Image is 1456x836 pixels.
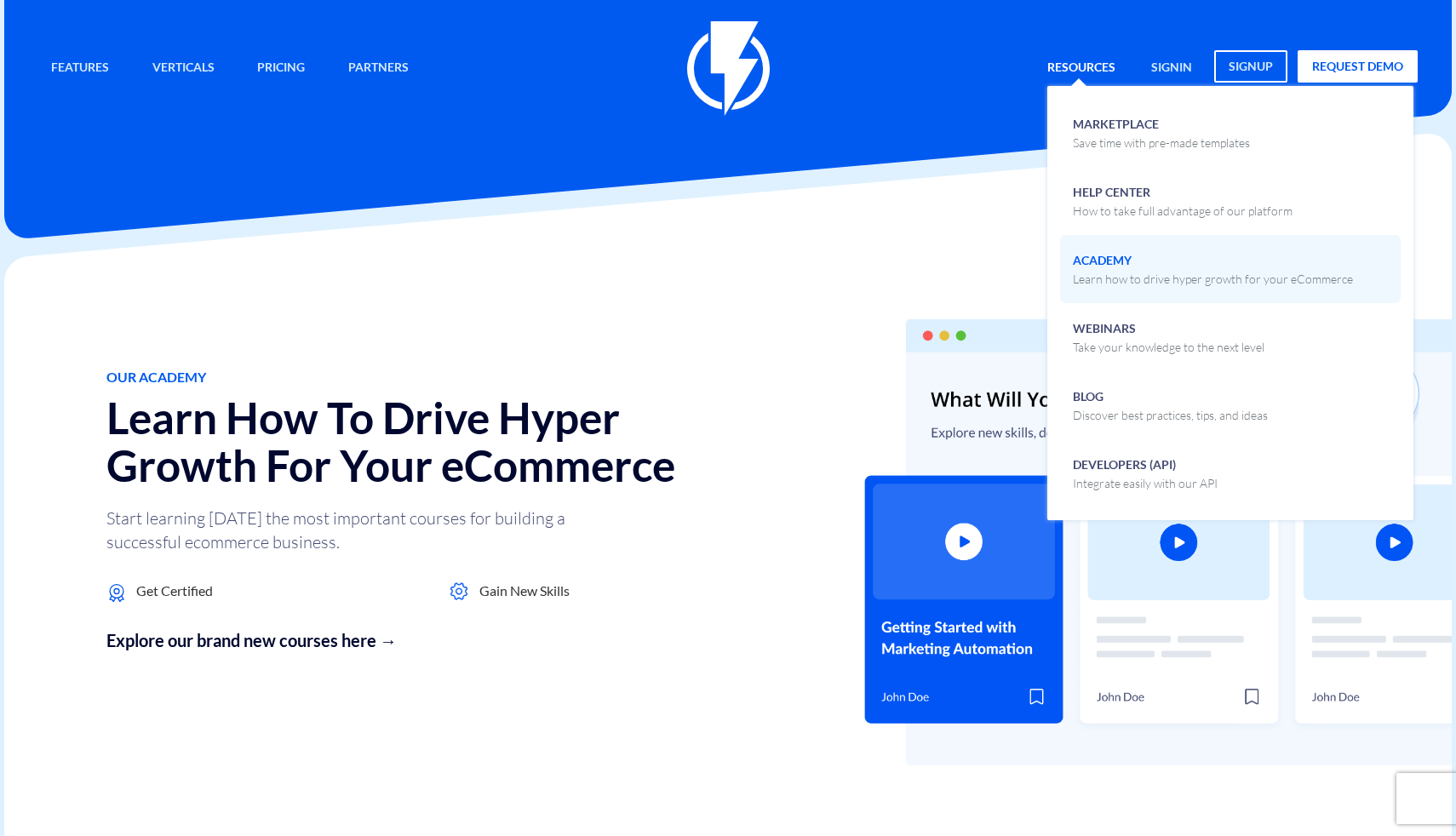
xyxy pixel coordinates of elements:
p: Learn how to drive hyper growth for your eCommerce [1073,271,1353,288]
a: Resources [1035,50,1128,87]
a: Partners [335,50,421,87]
p: Save time with pre-made templates [1073,135,1250,152]
p: Start learning [DATE] the most important courses for building a successful ecommerce business. [106,507,617,554]
a: Developers (API)Integrate easily with our API [1060,439,1401,507]
span: Developers (API) [1073,452,1218,492]
span: Gain New Skills [479,581,570,601]
p: Take your knowledge to the next level [1073,339,1264,356]
p: Discover best practices, tips, and ideas [1073,407,1268,424]
a: Verticals [140,50,227,87]
a: Explore our brand new courses here → [106,628,766,653]
h2: Learn How To Drive Hyper Growth For Your eCommerce [106,393,766,490]
span: Help Center [1073,180,1293,220]
a: WebinarsTake your knowledge to the next level [1060,303,1401,371]
a: MarketplaceSave time with pre-made templates [1060,99,1401,167]
a: request demo [1298,50,1418,83]
a: Features [38,50,122,87]
span: Webinars [1073,316,1264,356]
a: AcademyLearn how to drive hyper growth for your eCommerce [1060,235,1401,303]
span: Marketplace [1073,112,1250,152]
a: Pricing [244,50,318,87]
p: How to take full advantage of our platform [1073,203,1293,220]
span: Get Certified [136,581,213,601]
a: Help CenterHow to take full advantage of our platform [1060,167,1401,235]
span: Academy [1073,248,1353,288]
p: Integrate easily with our API [1073,475,1218,492]
a: signin [1138,50,1205,87]
span: Blog [1073,384,1268,424]
h1: Our Academy [106,369,766,385]
a: BlogDiscover best practices, tips, and ideas [1060,371,1401,439]
a: signup [1214,50,1287,83]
